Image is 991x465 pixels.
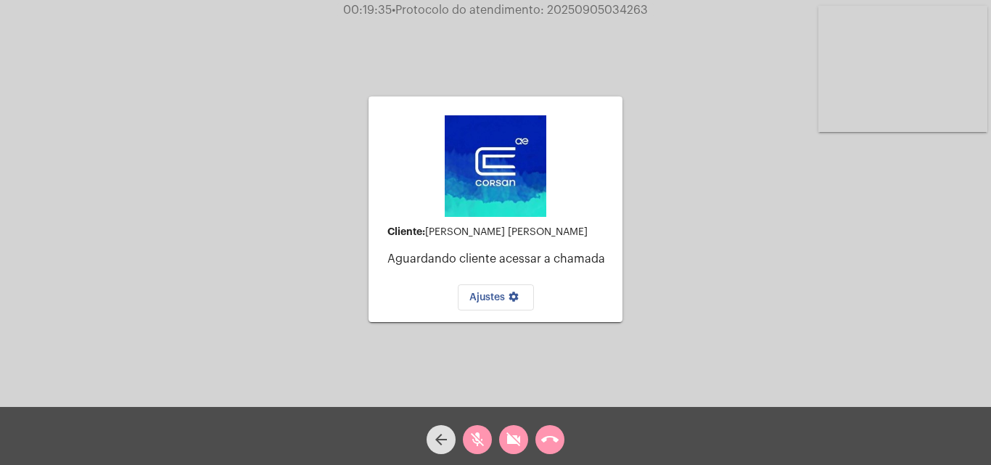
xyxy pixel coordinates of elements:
button: Ajustes [458,284,534,310]
mat-icon: videocam_off [505,431,522,448]
img: d4669ae0-8c07-2337-4f67-34b0df7f5ae4.jpeg [445,115,546,217]
span: Protocolo do atendimento: 20250905034263 [392,4,648,16]
strong: Cliente: [387,226,425,236]
mat-icon: settings [505,291,522,308]
mat-icon: arrow_back [432,431,450,448]
mat-icon: call_end [541,431,559,448]
mat-icon: mic_off [469,431,486,448]
span: 00:19:35 [343,4,392,16]
span: • [392,4,395,16]
div: [PERSON_NAME] [PERSON_NAME] [387,226,611,238]
span: Ajustes [469,292,522,303]
p: Aguardando cliente acessar a chamada [387,252,611,266]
